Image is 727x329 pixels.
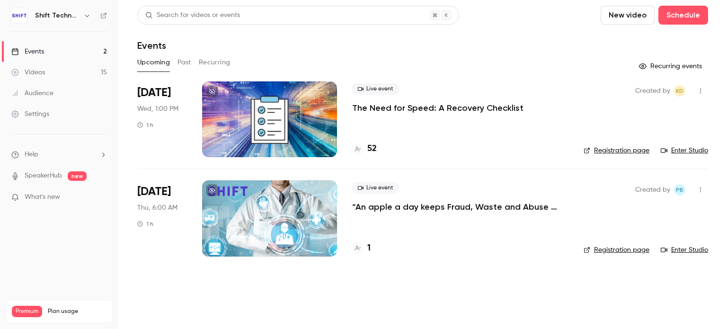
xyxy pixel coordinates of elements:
[661,146,708,155] a: Enter Studio
[352,83,399,95] span: Live event
[137,121,153,129] div: 1 h
[352,142,377,155] a: 52
[676,184,683,196] span: PB
[48,308,106,315] span: Plan usage
[601,6,655,25] button: New video
[11,89,53,98] div: Audience
[68,171,87,181] span: new
[674,85,685,97] span: Kristen DeLuca
[674,184,685,196] span: Pauline Babouhot
[11,150,107,160] li: help-dropdown-opener
[352,102,523,114] a: The Need for Speed: A Recovery Checklist
[145,10,240,20] div: Search for videos or events
[137,220,153,228] div: 1 h
[635,184,670,196] span: Created by
[25,171,62,181] a: SpeakerHub
[12,8,27,23] img: Shift Technology
[661,245,708,255] a: Enter Studio
[137,55,170,70] button: Upcoming
[676,85,683,97] span: KD
[137,85,171,100] span: [DATE]
[584,245,649,255] a: Registration page
[25,192,60,202] span: What's new
[137,40,166,51] h1: Events
[635,85,670,97] span: Created by
[137,184,171,199] span: [DATE]
[12,306,42,317] span: Premium
[352,182,399,194] span: Live event
[11,47,44,56] div: Events
[635,59,708,74] button: Recurring events
[137,104,178,114] span: Wed, 1:00 PM
[352,201,568,213] a: “An apple a day keeps Fraud, Waste and Abuse away”: How advanced technologies prevent errors, abu...
[367,142,377,155] h4: 52
[96,193,107,202] iframe: Noticeable Trigger
[367,242,371,255] h4: 1
[137,81,187,157] div: Oct 8 Wed, 1:00 PM (America/New York)
[137,180,187,256] div: Nov 13 Thu, 12:00 PM (Europe/Paris)
[35,11,80,20] h6: Shift Technology
[11,68,45,77] div: Videos
[177,55,191,70] button: Past
[137,203,177,213] span: Thu, 6:00 AM
[658,6,708,25] button: Schedule
[25,150,38,160] span: Help
[352,242,371,255] a: 1
[11,109,49,119] div: Settings
[584,146,649,155] a: Registration page
[199,55,231,70] button: Recurring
